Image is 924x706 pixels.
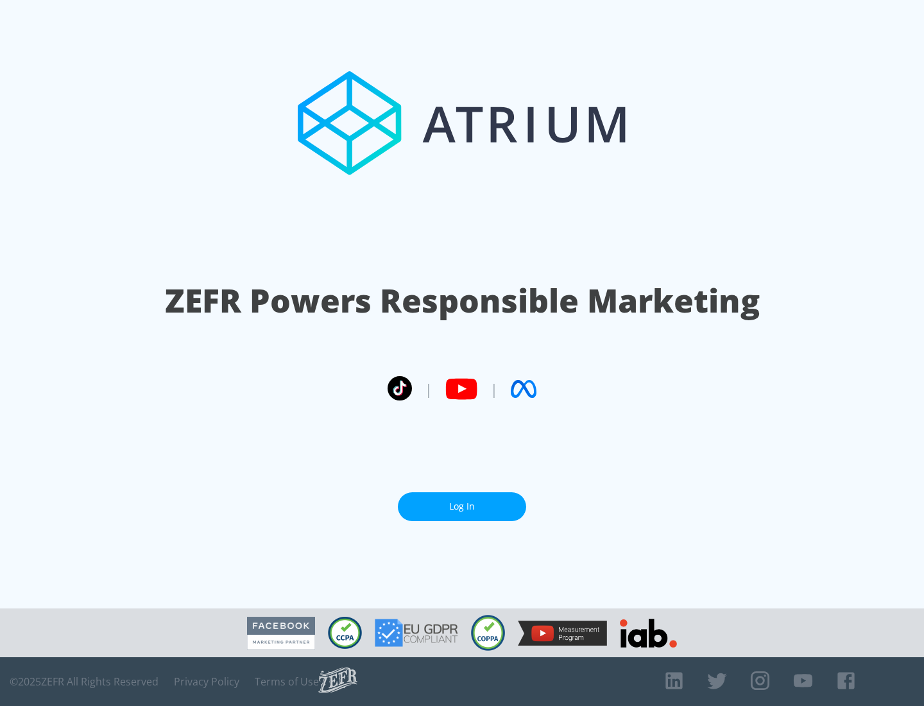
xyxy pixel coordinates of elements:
a: Log In [398,492,526,521]
span: | [490,379,498,399]
img: YouTube Measurement Program [518,621,607,646]
span: | [425,379,432,399]
img: IAB [620,619,677,648]
a: Terms of Use [255,675,319,688]
h1: ZEFR Powers Responsible Marketing [165,279,760,323]
span: © 2025 ZEFR All Rights Reserved [10,675,158,688]
a: Privacy Policy [174,675,239,688]
img: COPPA Compliant [471,615,505,651]
img: CCPA Compliant [328,617,362,649]
img: GDPR Compliant [375,619,458,647]
img: Facebook Marketing Partner [247,617,315,650]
